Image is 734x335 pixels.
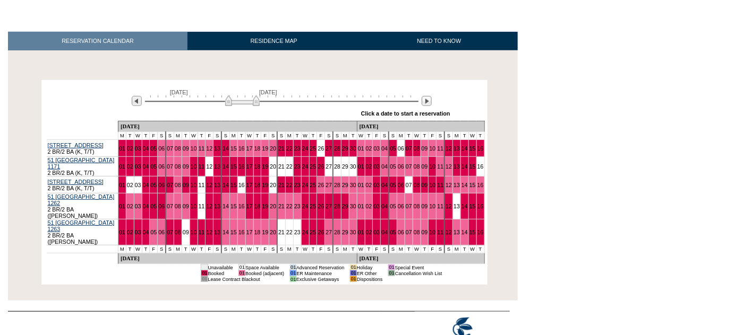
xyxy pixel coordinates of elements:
img: Previous [132,96,142,106]
a: 19 [262,229,268,235]
a: 07 [167,203,173,209]
td: T [309,132,317,140]
a: 03 [373,163,380,170]
a: 15 [231,203,237,209]
td: S [437,132,445,140]
a: 09 [422,229,428,235]
a: 12 [206,203,212,209]
a: 03 [135,163,141,170]
a: 11 [437,163,443,170]
a: 06 [158,145,165,152]
a: 01 [358,182,364,188]
a: 13 [454,182,460,188]
a: 14 [462,163,468,170]
a: 05 [390,229,396,235]
a: 25 [310,182,317,188]
a: 13 [454,145,460,152]
td: W [413,132,421,140]
a: 10 [191,182,197,188]
a: 05 [150,163,157,170]
a: 11 [437,182,443,188]
a: 08 [414,182,420,188]
a: [STREET_ADDRESS] [48,142,104,148]
a: 28 [334,163,340,170]
a: 20 [270,145,276,152]
a: 10 [191,145,197,152]
a: 15 [231,145,237,152]
a: 11 [437,145,443,152]
a: 21 [278,182,285,188]
a: 15 [470,163,476,170]
a: 24 [302,145,309,152]
a: 13 [454,203,460,209]
a: 14 [223,145,229,152]
td: T [253,132,261,140]
a: 27 [326,182,332,188]
a: 04 [143,145,149,152]
a: 03 [373,203,380,209]
a: 06 [398,229,404,235]
a: 21 [278,203,285,209]
a: 28 [334,203,340,209]
a: 25 [310,145,317,152]
a: 09 [422,203,428,209]
a: 16 [477,229,484,235]
a: 20 [270,163,276,170]
a: 09 [183,163,189,170]
a: 07 [406,145,412,152]
a: 25 [310,203,317,209]
a: 16 [477,145,484,152]
a: 06 [158,163,165,170]
a: 21 [278,163,285,170]
a: 15 [231,182,237,188]
a: RESIDENCE MAP [187,32,361,50]
a: 05 [390,163,396,170]
a: 03 [135,203,141,209]
a: 09 [422,182,428,188]
div: Click a date to start a reservation [361,110,450,117]
a: 07 [406,163,412,170]
td: S [277,132,285,140]
a: 19 [262,182,268,188]
td: T [198,132,206,140]
a: 13 [214,163,220,170]
td: [DATE] [357,121,484,132]
a: 13 [454,163,460,170]
a: 08 [414,229,420,235]
a: 16 [477,182,484,188]
td: T [237,132,245,140]
a: 01 [119,145,125,152]
a: 10 [429,229,436,235]
a: 09 [183,182,189,188]
a: 30 [350,163,356,170]
a: 11 [199,203,205,209]
a: 24 [302,229,309,235]
a: 17 [246,229,253,235]
td: T [293,132,301,140]
a: 05 [150,182,157,188]
td: S [221,132,229,140]
a: 06 [158,203,165,209]
a: 29 [342,229,348,235]
a: 22 [286,145,293,152]
a: 07 [167,182,173,188]
span: [DATE] [170,89,188,95]
a: 13 [214,145,220,152]
td: W [468,132,476,140]
a: 05 [150,145,157,152]
a: 12 [206,145,212,152]
a: 01 [119,203,125,209]
a: 30 [350,145,356,152]
a: 12 [206,229,212,235]
td: S [389,132,397,140]
a: 12 [446,182,452,188]
a: 25 [310,163,317,170]
td: S [381,132,389,140]
a: 01 [358,145,364,152]
a: 16 [477,203,484,209]
a: 07 [406,182,412,188]
td: [DATE] [118,121,357,132]
a: 01 [358,163,364,170]
a: 13 [214,182,220,188]
td: T [349,132,357,140]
